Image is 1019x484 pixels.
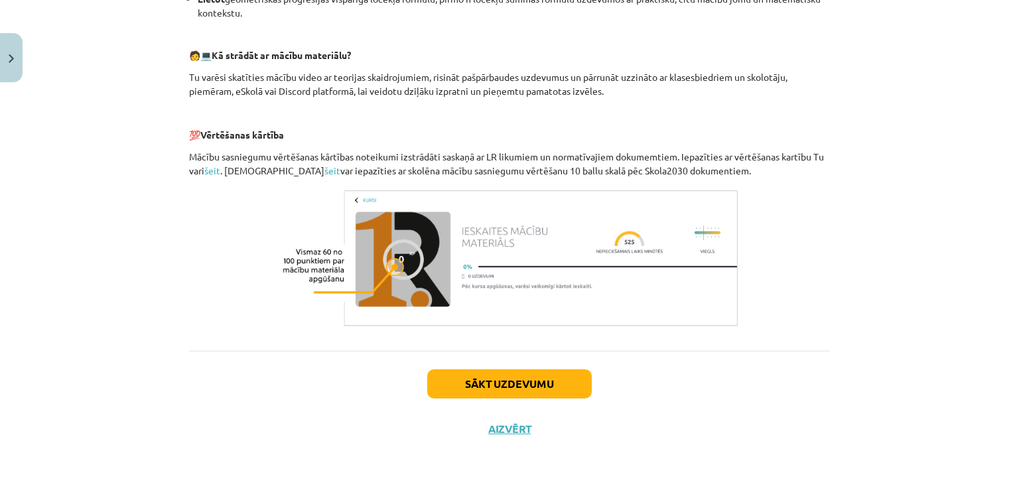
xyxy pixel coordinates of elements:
a: šeit [324,164,340,176]
img: icon-close-lesson-0947bae3869378f0d4975bcd49f059093ad1ed9edebbc8119c70593378902aed.svg [9,54,14,63]
p: Tu varēsi skatīties mācību video ar teorijas skaidrojumiem, risināt pašpārbaudes uzdevumus un pār... [189,70,830,98]
a: šeit [204,164,220,176]
p: 💯 [189,128,830,142]
b: Kā strādāt ar mācību materiālu? [212,49,351,61]
b: Vērtēšanas kārtība [200,129,284,141]
p: 🧑 💻 [189,48,830,62]
button: Sākt uzdevumu [427,369,592,398]
button: Aizvērt [484,422,535,436]
p: Mācību sasniegumu vērtēšanas kārtības noteikumi izstrādāti saskaņā ar LR likumiem un normatīvajie... [189,150,830,178]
